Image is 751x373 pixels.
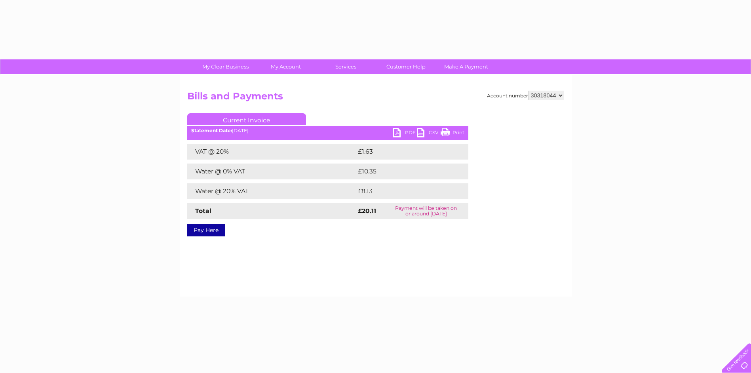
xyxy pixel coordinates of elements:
[187,91,564,106] h2: Bills and Payments
[187,128,468,133] div: [DATE]
[356,164,452,179] td: £10.35
[195,207,211,215] strong: Total
[313,59,378,74] a: Services
[356,144,449,160] td: £1.63
[441,128,464,139] a: Print
[393,128,417,139] a: PDF
[193,59,258,74] a: My Clear Business
[187,164,356,179] td: Water @ 0% VAT
[356,183,449,199] td: £8.13
[187,224,225,236] a: Pay Here
[373,59,439,74] a: Customer Help
[253,59,318,74] a: My Account
[384,203,468,219] td: Payment will be taken on or around [DATE]
[358,207,376,215] strong: £20.11
[487,91,564,100] div: Account number
[187,113,306,125] a: Current Invoice
[187,144,356,160] td: VAT @ 20%
[191,128,232,133] b: Statement Date:
[433,59,499,74] a: Make A Payment
[187,183,356,199] td: Water @ 20% VAT
[417,128,441,139] a: CSV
